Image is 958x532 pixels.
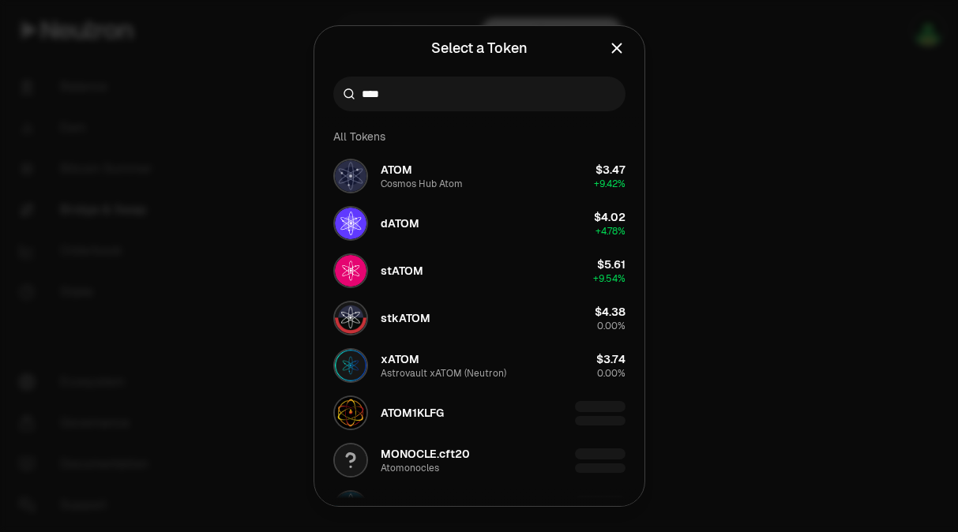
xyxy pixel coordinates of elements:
[324,342,635,389] button: xATOM LogoxATOMAstrovault xATOM (Neutron)$3.740.00%
[381,462,439,474] div: Atomonocles
[381,263,423,279] span: stATOM
[381,405,444,421] span: ATOM1KLFG
[431,37,528,59] div: Select a Token
[381,178,463,190] div: Cosmos Hub Atom
[381,500,428,515] span: amATOM
[324,247,635,294] button: stATOM LogostATOM$5.61+9.54%
[324,436,635,484] button: MONOCLE.cft20 LogoMONOCLE.cft20Atomonocles
[597,367,626,380] span: 0.00%
[381,351,419,367] span: xATOM
[335,208,366,239] img: dATOM Logo
[324,200,635,247] button: dATOM LogodATOM$4.02+4.78%
[335,492,366,523] img: amATOM Logo
[324,294,635,342] button: stkATOM LogostkATOM$4.380.00%
[597,257,626,272] div: $5.61
[595,162,626,178] div: $3.47
[595,225,626,238] span: + 4.78%
[335,160,366,192] img: ATOM Logo
[381,215,419,231] span: dATOM
[335,255,366,287] img: stATOM Logo
[335,397,366,429] img: ATOM1KLFG Logo
[593,272,626,285] span: + 9.54%
[381,162,412,178] span: ATOM
[608,37,626,59] button: Close
[597,320,626,332] span: 0.00%
[381,446,470,462] span: MONOCLE.cft20
[335,350,366,381] img: xATOM Logo
[324,152,635,200] button: ATOM LogoATOMCosmos Hub Atom$3.47+9.42%
[594,178,626,190] span: + 9.42%
[381,367,506,380] div: Astrovault xATOM (Neutron)
[324,389,635,436] button: ATOM1KLFG LogoATOM1KLFG
[324,484,635,531] button: amATOM LogoamATOM
[335,302,366,334] img: stkATOM Logo
[596,351,626,367] div: $3.74
[594,209,626,225] div: $4.02
[595,304,626,320] div: $4.38
[324,121,635,152] div: All Tokens
[381,310,430,326] span: stkATOM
